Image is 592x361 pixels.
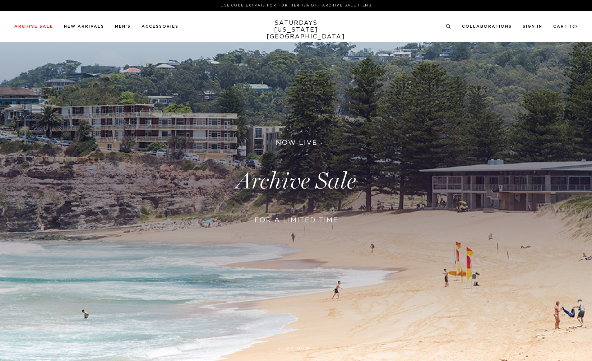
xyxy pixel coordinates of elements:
[267,20,326,40] a: SATURDAYS[US_STATE][GEOGRAPHIC_DATA]
[553,24,578,28] a: Cart (0)
[14,24,53,28] a: Archive Sale
[142,24,179,28] a: Accessories
[572,25,575,28] small: 0
[115,24,131,28] a: Men's
[523,24,542,28] a: Sign In
[64,24,104,28] a: New Arrivals
[17,3,575,8] p: Use Code EXTRA15 for Further 15% Off Archive Sale Items
[462,24,512,28] a: Collaborations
